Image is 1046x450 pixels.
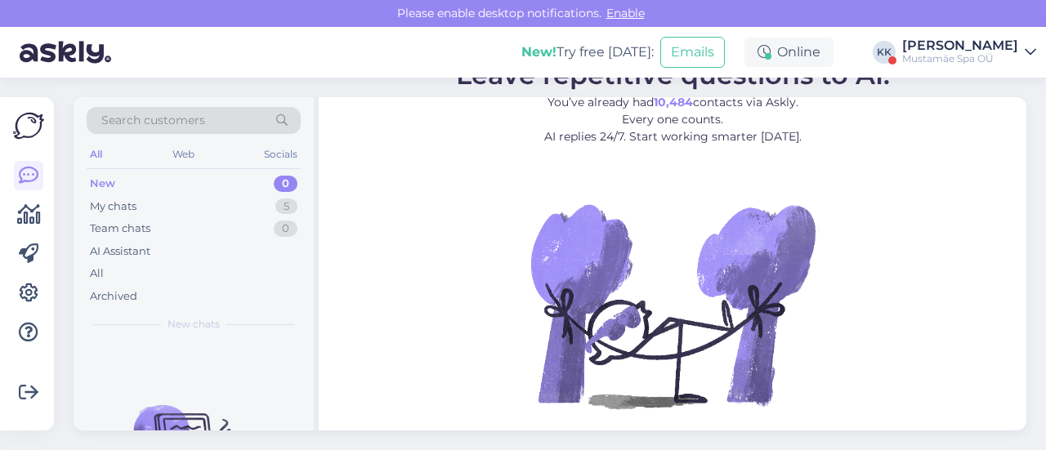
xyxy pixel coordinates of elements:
div: Archived [90,288,137,305]
div: Socials [261,144,301,165]
img: Askly Logo [13,110,44,141]
div: Team chats [90,221,150,237]
div: 5 [275,198,297,215]
div: Mustamäe Spa OÜ [902,52,1018,65]
div: 0 [274,176,297,192]
div: Try free [DATE]: [521,42,654,62]
div: Online [744,38,834,67]
a: [PERSON_NAME]Mustamäe Spa OÜ [902,39,1036,65]
div: All [87,144,105,165]
div: My chats [90,198,136,215]
b: 10,484 [654,95,693,109]
button: Emails [660,37,725,68]
b: New! [521,44,557,60]
div: 0 [274,221,297,237]
div: New [90,176,115,192]
span: Enable [601,6,650,20]
p: You’ve already had contacts via Askly. Every one counts. AI replies 24/7. Start working smarter [... [456,94,890,145]
div: AI Assistant [90,243,150,260]
span: Search customers [101,112,205,129]
div: Web [169,144,198,165]
div: KK [873,41,896,64]
div: [PERSON_NAME] [902,39,1018,52]
div: All [90,265,104,282]
span: New chats [168,317,220,332]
